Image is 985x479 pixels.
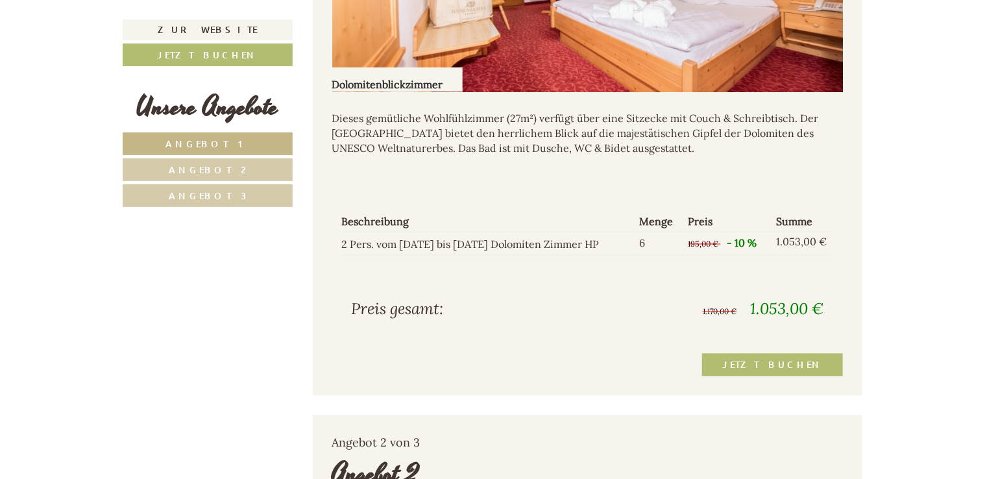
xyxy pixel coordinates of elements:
span: 1.053,00 € [750,299,823,319]
span: Angebot 1 [166,138,250,150]
span: 1.170,00 € [703,307,736,317]
div: Dolomitenblickzimmer [332,68,463,92]
th: Summe [771,212,833,232]
td: 2 Pers. vom [DATE] bis [DATE] Dolomiten Zimmer HP [342,232,634,256]
span: 195,00 € [688,239,719,249]
td: 6 [634,232,683,256]
th: Beschreibung [342,212,634,232]
div: Preis gesamt: [342,299,588,321]
th: Preis [683,212,772,232]
span: Angebot 2 von 3 [332,436,420,450]
span: - 10 % [727,237,757,250]
td: 1.053,00 € [771,232,833,256]
p: Dieses gemütliche Wohlfühlzimmer (27m²) verfügt über eine Sitzecke mit Couch & Schreibtisch. Der ... [332,112,844,156]
a: Zur Website [123,19,293,40]
a: Jetzt buchen [123,43,293,66]
th: Menge [634,212,683,232]
div: Unsere Angebote [123,89,293,126]
span: Angebot 2 [169,164,247,176]
a: Jetzt buchen [702,354,843,376]
span: Angebot 3 [169,190,247,202]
